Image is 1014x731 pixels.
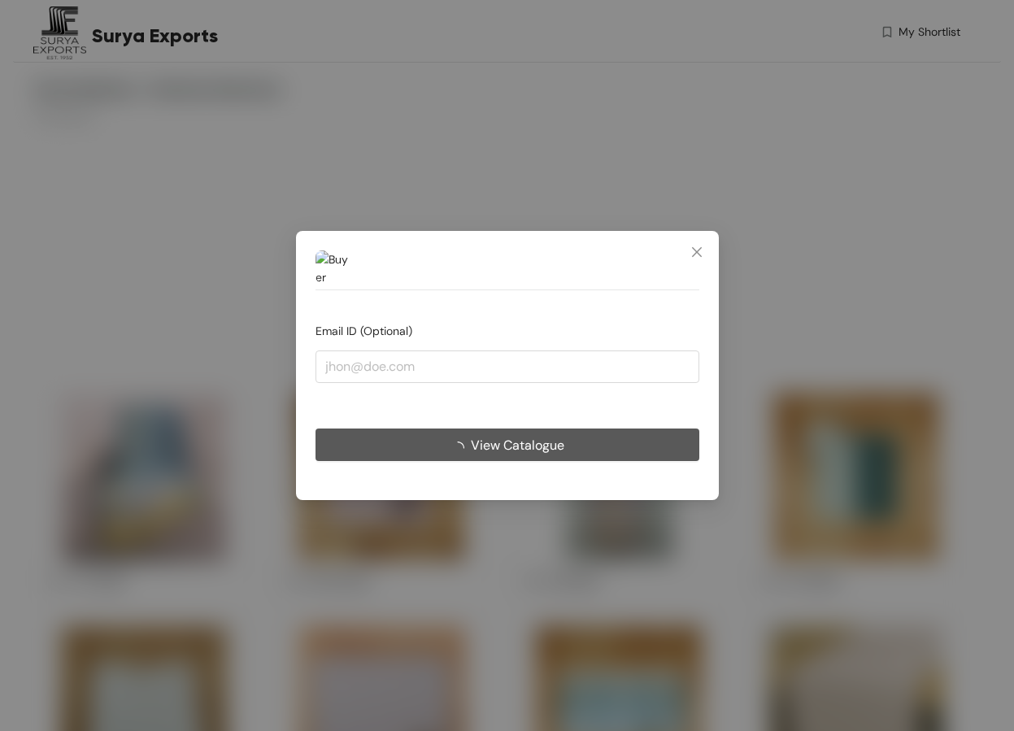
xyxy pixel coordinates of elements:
input: jhon@doe.com [316,350,699,383]
span: loading [450,441,470,454]
span: Email ID (Optional) [316,324,412,338]
button: View Catalogue [316,429,699,461]
span: View Catalogue [470,434,564,455]
span: close [690,246,703,259]
button: Close [675,231,719,275]
img: Buyer Portal [316,250,348,283]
